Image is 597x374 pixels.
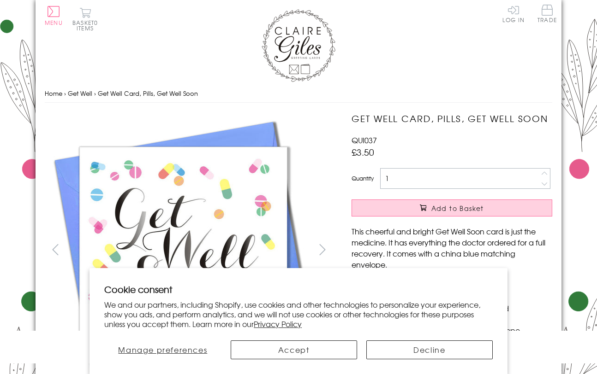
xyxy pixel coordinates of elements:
[104,283,493,296] h2: Cookie consent
[537,5,557,24] a: Trade
[231,340,357,359] button: Accept
[45,239,66,260] button: prev
[502,5,525,23] a: Log In
[312,239,333,260] button: next
[262,9,335,82] img: Claire Giles Greetings Cards
[118,344,207,355] span: Manage preferences
[104,340,221,359] button: Manage preferences
[94,89,96,98] span: ›
[352,146,374,158] span: £3.50
[537,5,557,23] span: Trade
[431,204,484,213] span: Add to Basket
[77,18,98,32] span: 0 items
[45,89,62,98] a: Home
[98,89,198,98] span: Get Well Card, Pills, Get Well Soon
[68,89,92,98] a: Get Well
[45,6,63,25] button: Menu
[352,226,552,270] p: This cheerful and bright Get Well Soon card is just the medicine. It has everything the doctor or...
[254,318,302,329] a: Privacy Policy
[352,199,552,216] button: Add to Basket
[104,300,493,328] p: We and our partners, including Shopify, use cookies and other technologies to personalize your ex...
[72,7,98,31] button: Basket0 items
[352,134,377,146] span: QUI037
[45,84,552,103] nav: breadcrumbs
[352,112,552,125] h1: Get Well Card, Pills, Get Well Soon
[352,174,374,182] label: Quantity
[366,340,493,359] button: Decline
[64,89,66,98] span: ›
[45,18,63,27] span: Menu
